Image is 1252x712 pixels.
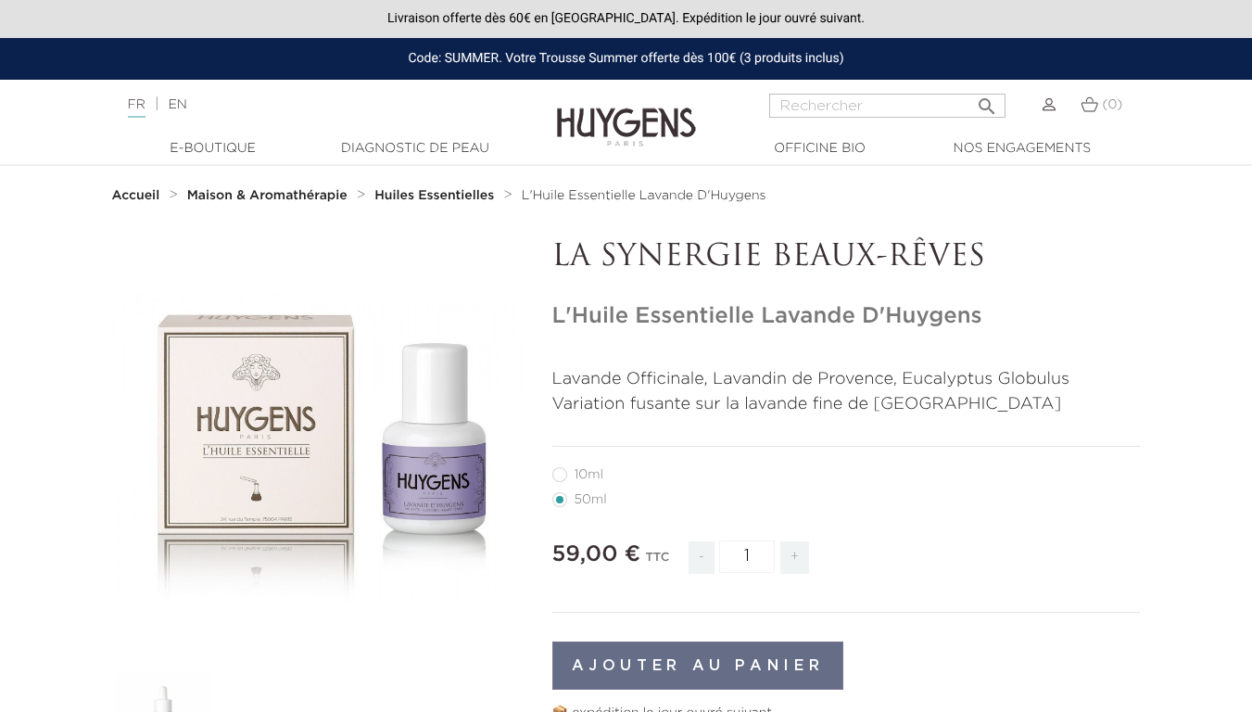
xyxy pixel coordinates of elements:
p: Lavande Officinale, Lavandin de Provence, Eucalyptus Globulus [552,367,1141,392]
a: Officine Bio [727,139,913,159]
a: L'Huile Essentielle Lavande D'Huygens [522,188,766,203]
strong: Accueil [112,189,160,202]
span: + [780,541,810,574]
button: Ajouter au panier [552,642,844,690]
span: L'Huile Essentielle Lavande D'Huygens [522,189,766,202]
div: TTC [645,538,669,588]
strong: Huiles Essentielles [374,189,494,202]
a: Accueil [112,188,164,203]
label: 10ml [552,467,626,482]
a: Diagnostic de peau [322,139,508,159]
p: LA SYNERGIE BEAUX-RÊVES [552,240,1141,275]
span: (0) [1102,98,1122,111]
div: | [119,94,508,116]
strong: Maison & Aromathérapie [187,189,348,202]
label: 50ml [552,492,629,507]
a: Maison & Aromathérapie [187,188,352,203]
p: Variation fusante sur la lavande fine de [GEOGRAPHIC_DATA] [552,392,1141,417]
a: E-Boutique [120,139,306,159]
a: FR [128,98,145,118]
span: - [689,541,715,574]
a: EN [168,98,186,111]
h1: L'Huile Essentielle Lavande D'Huygens [552,303,1141,330]
input: Quantité [719,540,775,573]
input: Rechercher [769,94,1005,118]
a: Nos engagements [930,139,1115,159]
img: Huygens [557,78,696,149]
a: Huiles Essentielles [374,188,499,203]
button:  [970,88,1004,113]
i:  [976,90,998,112]
span: 59,00 € [552,543,641,566]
